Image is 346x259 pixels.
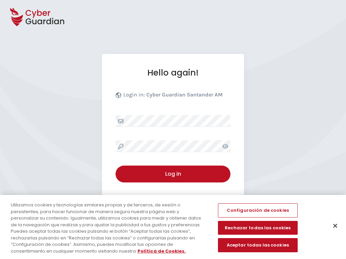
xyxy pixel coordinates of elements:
[138,248,186,254] a: Más información sobre su privacidad, se abre en una nueva pestaña
[218,221,298,235] button: Rechazar todas las cookies
[218,238,298,252] button: Aceptar todas las cookies
[116,166,230,182] button: Log in
[123,91,223,102] p: Login in:
[146,91,223,98] b: Cyber Guardian Santander AM
[121,170,225,178] div: Log in
[116,67,230,78] h1: Hello again!
[328,219,343,233] button: Cerrar
[218,203,298,218] button: Configuración de cookies
[11,202,207,254] div: Utilizamos cookies y tecnologías similares propias y de terceros, de sesión o persistentes, para ...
